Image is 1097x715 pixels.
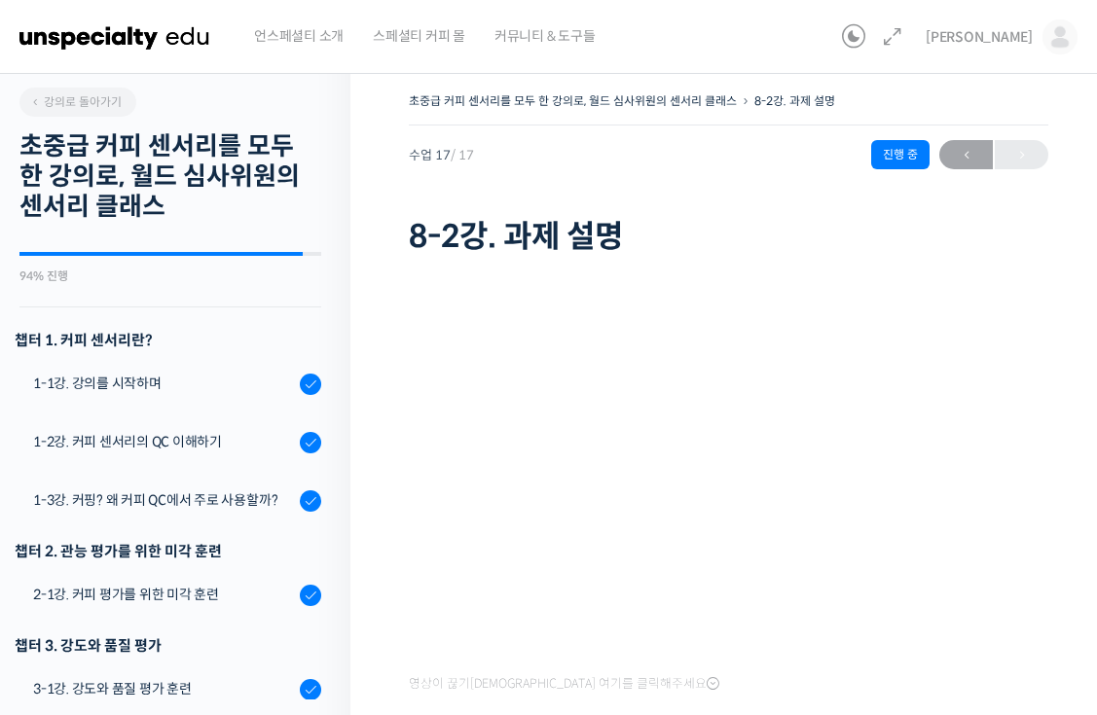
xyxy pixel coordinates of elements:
[754,93,835,108] a: 8-2강. 과제 설명
[15,327,321,353] h3: 챕터 1. 커피 센서리란?
[409,149,474,161] span: 수업 17
[451,147,474,163] span: / 17
[409,93,737,108] a: 초중급 커피 센서리를 모두 한 강의로, 월드 심사위원의 센서리 클래스
[29,94,122,109] span: 강의로 돌아가기
[871,140,930,169] div: 진행 중
[33,489,294,511] div: 1-3강. 커핑? 왜 커피 QC에서 주로 사용할까?
[33,431,294,452] div: 1-2강. 커피 센서리의 QC 이해하기
[33,373,294,394] div: 1-1강. 강의를 시작하며
[939,142,993,168] span: ←
[33,584,294,605] div: 2-1강. 커피 평가를 위한 미각 훈련
[33,678,294,699] div: 3-1강. 강도와 품질 평가 훈련
[926,28,1033,46] span: [PERSON_NAME]
[19,88,136,117] a: 강의로 돌아가기
[15,632,321,659] div: 챕터 3. 강도와 품질 평가
[939,140,993,169] a: ←이전
[15,538,321,564] div: 챕터 2. 관능 평가를 위한 미각 훈련
[19,131,321,223] h2: 초중급 커피 센서리를 모두 한 강의로, 월드 심사위원의 센서리 클래스
[409,676,719,692] span: 영상이 끊기[DEMOGRAPHIC_DATA] 여기를 클릭해주세요
[409,218,1048,255] h1: 8-2강. 과제 설명
[19,270,321,282] div: 94% 진행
